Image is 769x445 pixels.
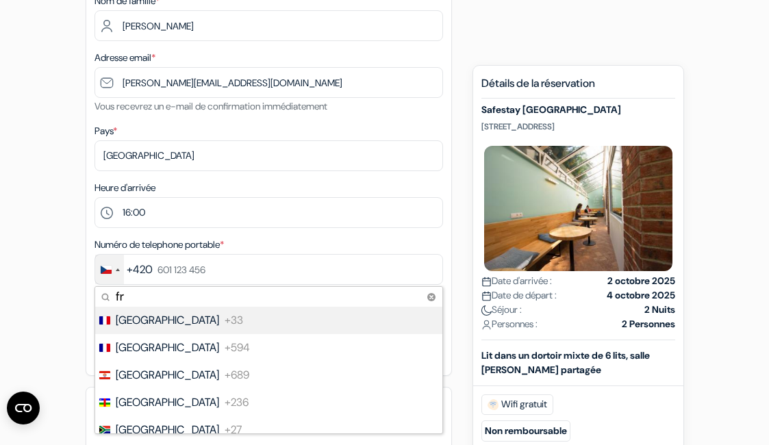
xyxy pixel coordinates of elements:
span: +27 [225,422,242,438]
span: Wifi gratuit [481,394,553,415]
button: Change country, selected Czechia (+420) [95,255,153,284]
strong: 4 octobre 2025 [607,288,675,303]
label: Pays [94,124,117,138]
span: Date de départ : [481,288,557,303]
small: Vous recevrez un e-mail de confirmation immédiatement [94,100,327,112]
span: Personnes : [481,317,538,331]
span: +33 [225,312,243,329]
label: Adresse email [94,51,155,65]
div: +420 [127,262,153,278]
img: calendar.svg [481,291,492,301]
button: Clear search [423,289,440,305]
button: Ouvrir le widget CMP [7,392,40,424]
p: [STREET_ADDRESS] [481,121,675,132]
img: moon.svg [481,305,492,316]
span: [GEOGRAPHIC_DATA] [116,422,219,438]
img: user_icon.svg [481,320,492,330]
span: Séjour : [481,303,522,317]
small: Non remboursable [481,420,570,442]
span: Date d'arrivée : [481,274,552,288]
span: +594 [225,340,250,356]
span: +236 [225,394,249,411]
span: [GEOGRAPHIC_DATA] [116,340,219,356]
h5: Détails de la réservation [481,77,675,99]
b: Lit dans un dortoir mixte de 6 lits, salle [PERSON_NAME] partagée [481,349,650,376]
span: +689 [225,367,249,383]
h5: Safestay [GEOGRAPHIC_DATA] [481,104,675,116]
input: Entrer adresse e-mail [94,67,443,98]
label: Numéro de telephone portable [94,238,224,252]
strong: 2 Personnes [622,317,675,331]
label: Heure d'arrivée [94,181,155,195]
span: [GEOGRAPHIC_DATA] [116,312,219,329]
strong: 2 Nuits [644,303,675,317]
span: [GEOGRAPHIC_DATA] [116,394,219,411]
img: free_wifi.svg [488,399,499,410]
ul: List of countries [95,307,442,433]
img: calendar.svg [481,277,492,287]
input: Entrer le nom de famille [94,10,443,41]
input: Search [95,287,442,307]
span: [GEOGRAPHIC_DATA] [116,367,219,383]
strong: 2 octobre 2025 [607,274,675,288]
input: 601 123 456 [94,254,443,285]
